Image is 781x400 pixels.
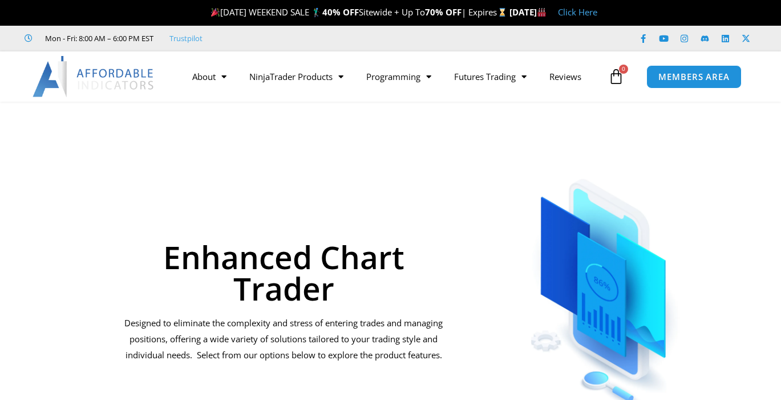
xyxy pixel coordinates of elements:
a: MEMBERS AREA [646,65,742,89]
a: About [181,63,238,90]
a: 0 [591,60,641,93]
img: ⌛ [498,8,507,17]
p: Designed to eliminate the complexity and stress of entering trades and managing positions, offeri... [119,315,449,363]
img: 🎉 [211,8,220,17]
span: 0 [619,65,628,74]
span: [DATE] WEEKEND SALE 🏌️‍♂️ Sitewide + Up To | Expires [208,6,509,18]
a: Click Here [558,6,597,18]
h1: Enhanced Chart Trader [119,241,449,304]
a: NinjaTrader Products [238,63,355,90]
a: Trustpilot [169,31,203,45]
strong: 40% OFF [322,6,359,18]
nav: Menu [181,63,606,90]
img: 🏭 [537,8,546,17]
strong: 70% OFF [425,6,462,18]
a: Futures Trading [443,63,538,90]
a: Programming [355,63,443,90]
img: LogoAI | Affordable Indicators – NinjaTrader [33,56,155,97]
strong: [DATE] [509,6,547,18]
span: MEMBERS AREA [658,73,730,81]
a: Reviews [538,63,593,90]
span: Mon - Fri: 8:00 AM – 6:00 PM EST [42,31,153,45]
